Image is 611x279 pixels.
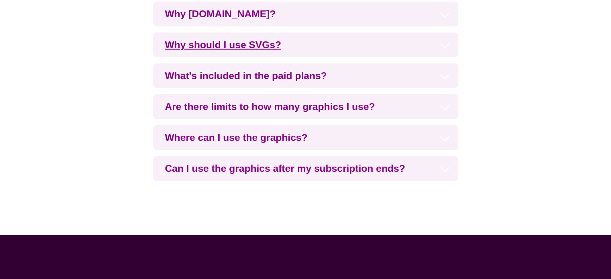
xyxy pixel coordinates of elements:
h3: Why [DOMAIN_NAME]? [153,2,458,26]
h3: Why should I use SVGs? [153,33,458,57]
h3: Where can I use the graphics? [153,125,458,150]
h3: Are there limits to how many graphics I use? [153,94,458,119]
h3: What's included in the paid plans? [153,63,458,88]
h3: Can I use the graphics after my subscription ends? [153,156,458,181]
